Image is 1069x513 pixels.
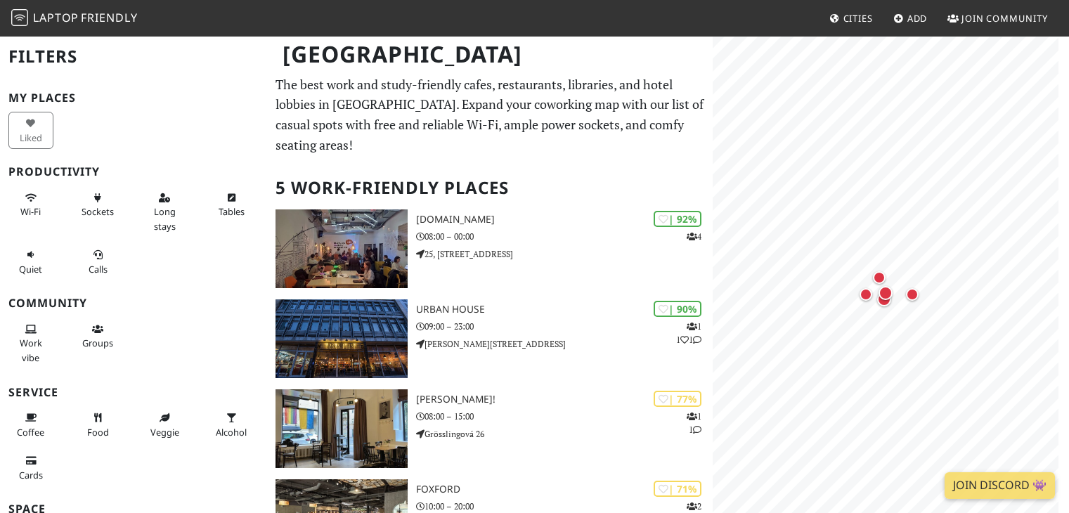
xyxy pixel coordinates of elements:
[676,320,701,346] p: 1 1 1
[154,205,176,232] span: Long stays
[267,299,713,378] a: Urban House | 90% 111 Urban House 09:00 – 23:00 [PERSON_NAME][STREET_ADDRESS]
[416,483,713,495] h3: Foxford
[888,6,933,31] a: Add
[8,243,53,280] button: Quiet
[857,285,875,304] div: Map marker
[81,10,137,25] span: Friendly
[416,427,713,441] p: Grösslingová 26
[216,426,247,439] span: Alcohol
[82,337,113,349] span: Group tables
[8,35,259,78] h2: Filters
[8,91,259,105] h3: My Places
[654,301,701,317] div: | 90%
[687,410,701,436] p: 1 1
[19,263,42,275] span: Quiet
[687,230,701,243] p: 4
[8,186,53,223] button: Wi-Fi
[142,406,187,443] button: Veggie
[20,337,42,363] span: People working
[209,186,254,223] button: Tables
[276,167,704,209] h2: 5 Work-Friendly Places
[416,304,713,316] h3: Urban House
[75,406,120,443] button: Food
[11,6,138,31] a: LaptopFriendly LaptopFriendly
[654,391,701,407] div: | 77%
[416,337,713,351] p: [PERSON_NAME][STREET_ADDRESS]
[276,209,407,288] img: Lab.cafe
[87,426,109,439] span: Food
[907,12,928,25] span: Add
[209,406,254,443] button: Alcohol
[142,186,187,238] button: Long stays
[219,205,245,218] span: Work-friendly tables
[19,469,43,481] span: Credit cards
[150,426,179,439] span: Veggie
[874,290,894,309] div: Map marker
[416,247,713,261] p: 25, [STREET_ADDRESS]
[8,318,53,369] button: Work vibe
[416,410,713,423] p: 08:00 – 15:00
[416,394,713,405] h3: [PERSON_NAME]!
[942,6,1054,31] a: Join Community
[20,205,41,218] span: Stable Wi-Fi
[82,205,114,218] span: Power sockets
[416,500,713,513] p: 10:00 – 20:00
[654,211,701,227] div: | 92%
[843,12,873,25] span: Cities
[8,297,259,310] h3: Community
[276,74,704,155] p: The best work and study-friendly cafes, restaurants, libraries, and hotel lobbies in [GEOGRAPHIC_...
[271,35,710,74] h1: [GEOGRAPHIC_DATA]
[276,299,407,378] img: Urban House
[961,12,1048,25] span: Join Community
[870,268,888,287] div: Map marker
[11,9,28,26] img: LaptopFriendly
[17,426,44,439] span: Coffee
[8,449,53,486] button: Cards
[267,209,713,288] a: Lab.cafe | 92% 4 [DOMAIN_NAME] 08:00 – 00:00 25, [STREET_ADDRESS]
[33,10,79,25] span: Laptop
[876,283,895,303] div: Map marker
[8,386,259,399] h3: Service
[903,285,921,304] div: Map marker
[267,389,713,468] a: Otto! | 77% 11 [PERSON_NAME]! 08:00 – 15:00 Grösslingová 26
[824,6,879,31] a: Cities
[75,318,120,355] button: Groups
[276,389,407,468] img: Otto!
[75,243,120,280] button: Calls
[75,186,120,223] button: Sockets
[8,165,259,178] h3: Productivity
[416,214,713,226] h3: [DOMAIN_NAME]
[416,230,713,243] p: 08:00 – 00:00
[8,406,53,443] button: Coffee
[416,320,713,333] p: 09:00 – 23:00
[89,263,108,275] span: Video/audio calls
[654,481,701,497] div: | 71%
[945,472,1055,499] a: Join Discord 👾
